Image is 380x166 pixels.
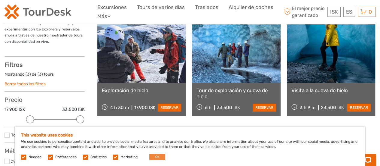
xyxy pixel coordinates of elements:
label: Marketing [120,155,138,160]
a: Borrar todos los filtros [5,81,46,86]
a: Jeep / 4x4 [11,159,32,164]
span: ISK [330,9,338,15]
span: 6 h [205,105,211,110]
div: 17.900 ISK [134,105,156,110]
a: reservar [347,104,371,111]
a: Traslados [195,3,218,12]
button: Open LiveChat chat widget [69,9,76,17]
div: 23.500 ISK [321,105,344,110]
label: 3 [27,71,29,77]
a: Visita a la cueva de hielo [291,87,371,93]
a: reservar [253,104,276,111]
span: 3 h 9 m [300,105,315,110]
label: 3 [39,71,41,77]
p: Chat now [8,11,68,15]
h5: This website uses cookies [21,133,359,138]
a: Tours de varios días [137,3,185,12]
div: ES [343,7,355,17]
label: Preferences [55,155,77,160]
img: 120-15d4194f-c635-41b9-a512-a3cb382bfb57_logo_small.png [5,5,71,19]
a: Alquiler de coches [229,3,273,12]
a: Tour de exploración y cueva de hielo [196,87,276,100]
a: Excursiones [97,3,127,12]
h3: Precio [5,96,85,103]
a: Exploración de hielo [102,87,181,93]
a: Tours Privados [11,133,39,137]
strong: Filtros [5,61,23,68]
span: El mejor precio garantizado [283,5,326,18]
label: 17.900 ISK [5,106,25,113]
a: reservar [158,104,181,111]
h3: Método de Transporte [5,147,85,155]
span: 0 [368,9,373,15]
label: Statistics [90,155,107,160]
button: OK [149,154,165,160]
div: 33.500 ISK [217,105,240,110]
label: 33.500 ISK [62,106,85,113]
p: Tours y actividades operados por . Encuentra los tours que te encantan y quieres experimentar con... [5,14,85,45]
div: Mostrando ( ) de ( ) tours [5,71,85,81]
label: Needed [29,155,41,160]
span: 4 h 30 m [110,105,129,110]
a: Más [97,12,111,21]
div: We use cookies to personalise content and ads, to provide social media features and to analyse ou... [15,127,365,166]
